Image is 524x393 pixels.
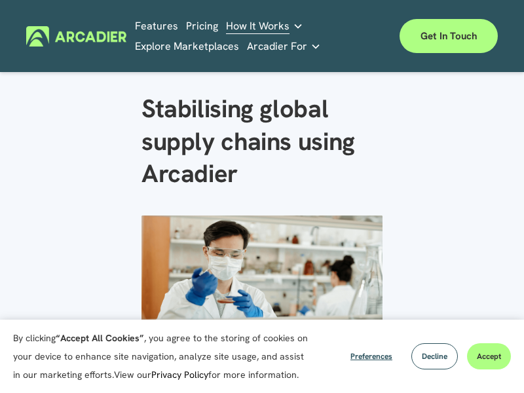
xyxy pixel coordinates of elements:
[341,343,402,369] button: Preferences
[141,93,383,191] h1: Stabilising global supply chains using Arcadier
[467,343,511,369] button: Accept
[135,36,239,56] a: Explore Marketplaces
[247,37,307,56] span: Arcadier For
[422,351,447,362] span: Decline
[226,17,290,35] span: How It Works
[26,26,126,47] img: Arcadier
[151,369,208,381] a: Privacy Policy
[350,351,392,362] span: Preferences
[477,351,501,362] span: Accept
[135,16,178,36] a: Features
[247,36,321,56] a: folder dropdown
[400,19,498,53] a: Get in touch
[56,332,144,344] strong: “Accept All Cookies”
[411,343,458,369] button: Decline
[186,16,218,36] a: Pricing
[13,329,308,384] p: By clicking , you agree to the storing of cookies on your device to enhance site navigation, anal...
[226,16,303,36] a: folder dropdown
